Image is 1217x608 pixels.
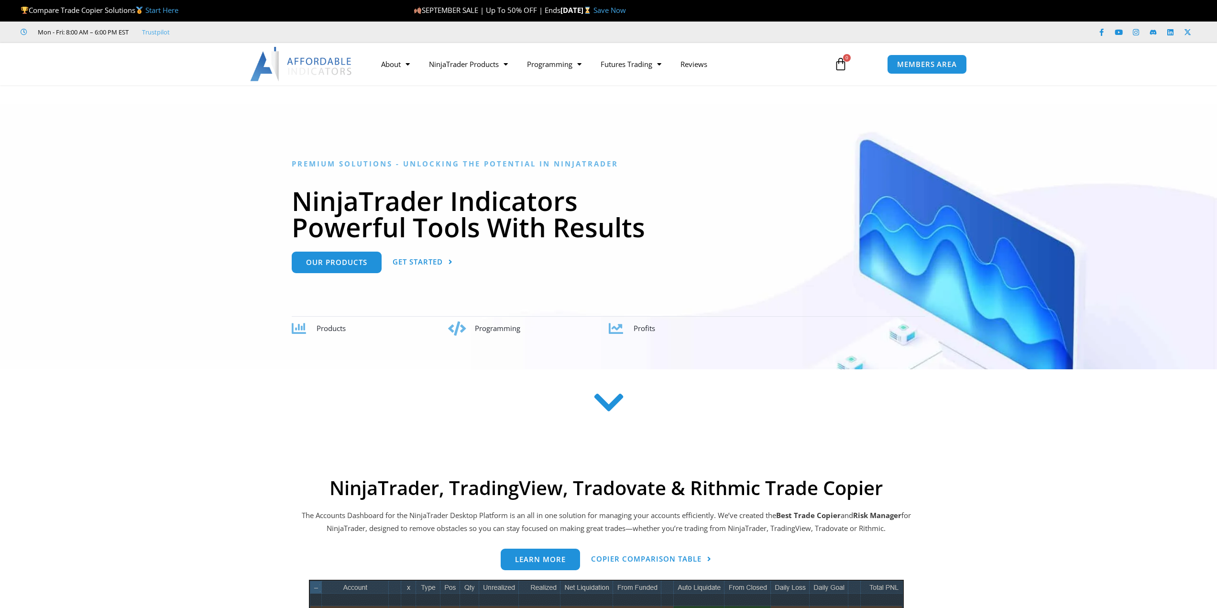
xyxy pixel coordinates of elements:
[887,55,967,74] a: MEMBERS AREA
[501,549,580,570] a: Learn more
[591,549,712,570] a: Copier Comparison Table
[853,510,901,520] strong: Risk Manager
[634,323,655,333] span: Profits
[591,53,671,75] a: Futures Trading
[593,5,626,15] a: Save Now
[414,5,560,15] span: SEPTEMBER SALE | Up To 50% OFF | Ends
[591,555,702,563] span: Copier Comparison Table
[145,5,178,15] a: Start Here
[292,159,925,168] h6: Premium Solutions - Unlocking the Potential in NinjaTrader
[515,556,566,563] span: Learn more
[21,5,178,15] span: Compare Trade Copier Solutions
[419,53,517,75] a: NinjaTrader Products
[671,53,717,75] a: Reviews
[776,510,841,520] b: Best Trade Copier
[843,54,851,62] span: 0
[300,476,912,499] h2: NinjaTrader, TradingView, Tradovate & Rithmic Trade Copier
[897,61,957,68] span: MEMBERS AREA
[475,323,520,333] span: Programming
[35,26,129,38] span: Mon - Fri: 8:00 AM – 6:00 PM EST
[393,252,453,273] a: Get Started
[393,258,443,265] span: Get Started
[21,7,28,14] img: 🏆
[292,252,382,273] a: Our Products
[820,50,862,78] a: 0
[372,53,419,75] a: About
[372,53,823,75] nav: Menu
[560,5,593,15] strong: [DATE]
[292,188,925,240] h1: NinjaTrader Indicators Powerful Tools With Results
[517,53,591,75] a: Programming
[300,509,912,536] p: The Accounts Dashboard for the NinjaTrader Desktop Platform is an all in one solution for managin...
[306,259,367,266] span: Our Products
[584,7,591,14] img: ⌛
[317,323,346,333] span: Products
[414,7,421,14] img: 🍂
[250,47,353,81] img: LogoAI | Affordable Indicators – NinjaTrader
[136,7,143,14] img: 🥇
[142,26,170,38] a: Trustpilot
